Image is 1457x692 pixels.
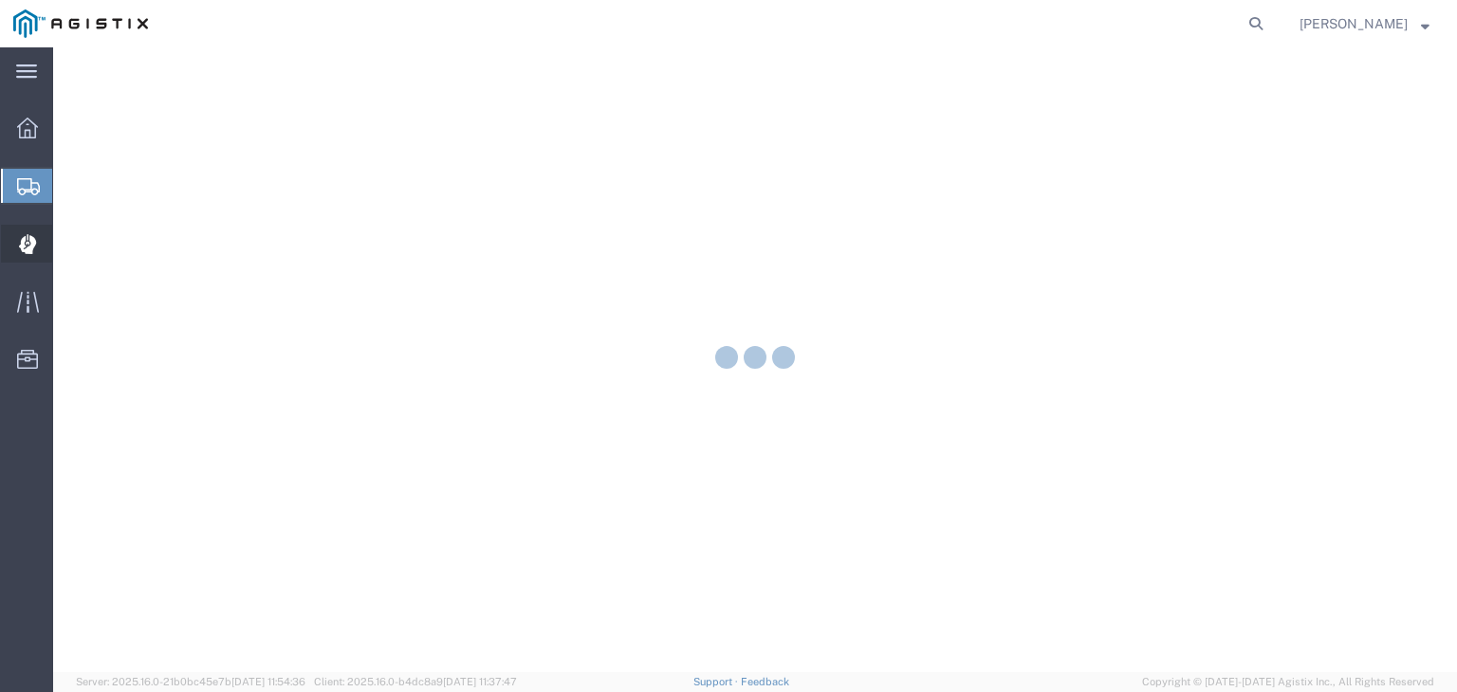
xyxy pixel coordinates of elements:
[1299,12,1430,35] button: [PERSON_NAME]
[76,676,305,687] span: Server: 2025.16.0-21b0bc45e7b
[231,676,305,687] span: [DATE] 11:54:36
[443,676,517,687] span: [DATE] 11:37:47
[13,9,148,38] img: logo
[1142,674,1434,690] span: Copyright © [DATE]-[DATE] Agistix Inc., All Rights Reserved
[693,676,741,687] a: Support
[314,676,517,687] span: Client: 2025.16.0-b4dc8a9
[1300,13,1408,34] span: Lorretta Ayala
[741,676,789,687] a: Feedback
